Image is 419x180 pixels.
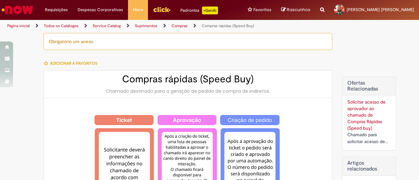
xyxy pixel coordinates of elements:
[287,7,310,13] span: Rascunhos
[78,7,123,13] span: Despesas Corporativas
[202,23,254,28] a: Compras rápidas (Speed Buy)
[50,61,97,66] span: Adicionar a Favoritos
[44,33,332,50] div: Obrigatório um anexo.
[347,99,386,131] a: Solicitar acesso de aprovador ao chamado de Compras Rápidas (Speed buy)
[347,80,391,92] h2: Ofertas Relacionadas
[1,3,34,16] img: ServiceNow
[281,7,310,13] a: Rascunhos
[44,23,79,28] a: Todos os Catálogos
[347,7,414,12] span: [PERSON_NAME] [PERSON_NAME]
[7,23,30,28] a: Página inicial
[133,7,143,13] span: More
[50,88,325,94] div: Chamado destinado para a geração de pedido de compra de indiretos.
[342,77,396,150] div: Ofertas Relacionadas
[5,20,274,32] ul: Trilhas de página
[93,23,121,28] a: Service Catalog
[50,74,325,85] h2: Compras rápidas (Speed Buy)
[180,7,218,14] div: Padroniza
[135,23,157,28] a: Suprimentos
[172,23,188,28] a: Compras
[253,7,271,13] span: Favoritos
[44,57,101,70] button: Adicionar a Favoritos
[347,131,391,145] div: Chamado para solicitar acesso de aprovador ao ticket de Speed buy
[45,7,68,13] span: Requisições
[153,5,171,14] img: click_logo_yellow_360x200.png
[347,160,391,172] h3: Artigos relacionados
[202,7,218,14] p: +GenAi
